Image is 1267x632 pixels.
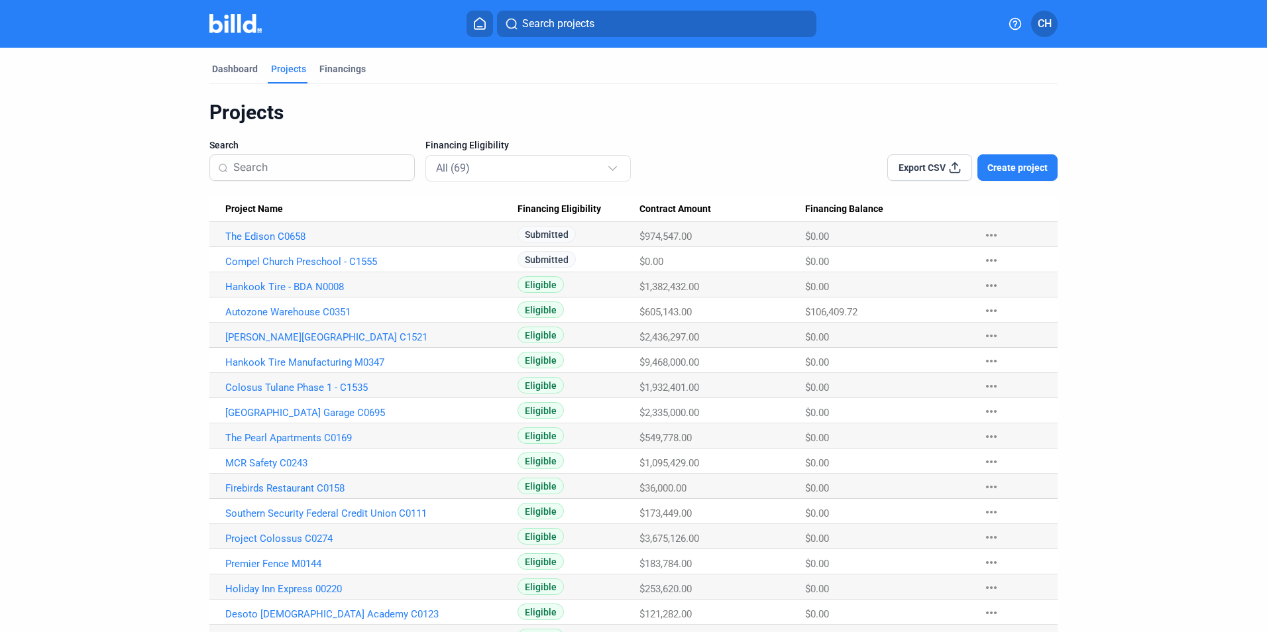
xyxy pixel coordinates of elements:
[639,203,805,215] div: Contract Amount
[518,553,564,570] span: Eligible
[639,306,692,318] span: $605,143.00
[319,62,366,76] div: Financings
[233,154,406,182] input: Search
[209,138,239,152] span: Search
[639,256,663,268] span: $0.00
[805,482,829,494] span: $0.00
[225,203,283,215] span: Project Name
[225,608,518,620] a: Desoto [DEMOGRAPHIC_DATA] Academy C0123
[1031,11,1058,37] button: CH
[518,478,564,494] span: Eligible
[805,256,829,268] span: $0.00
[225,356,518,368] a: Hankook Tire Manufacturing M0347
[639,457,699,469] span: $1,095,429.00
[639,432,692,444] span: $549,778.00
[983,378,999,394] mat-icon: more_horiz
[225,256,518,268] a: Compel Church Preschool - C1555
[899,161,946,174] span: Export CSV
[639,533,699,545] span: $3,675,126.00
[225,306,518,318] a: Autozone Warehouse C0351
[225,231,518,242] a: The Edison C0658
[225,432,518,444] a: The Pearl Apartments C0169
[639,583,692,595] span: $253,620.00
[983,227,999,243] mat-icon: more_horiz
[639,558,692,570] span: $183,784.00
[518,377,564,394] span: Eligible
[225,558,518,570] a: Premier Fence M0144
[518,203,639,215] div: Financing Eligibility
[805,407,829,419] span: $0.00
[805,457,829,469] span: $0.00
[805,203,970,215] div: Financing Balance
[639,331,699,343] span: $2,436,297.00
[983,403,999,419] mat-icon: more_horiz
[225,457,518,469] a: MCR Safety C0243
[977,154,1058,181] button: Create project
[639,382,699,394] span: $1,932,401.00
[983,328,999,344] mat-icon: more_horiz
[518,276,564,293] span: Eligible
[805,608,829,620] span: $0.00
[987,161,1048,174] span: Create project
[805,203,883,215] span: Financing Balance
[225,382,518,394] a: Colosus Tulane Phase 1 - C1535
[518,301,564,318] span: Eligible
[805,507,829,519] span: $0.00
[983,429,999,445] mat-icon: more_horiz
[983,278,999,293] mat-icon: more_horiz
[436,162,470,174] mat-select-trigger: All (69)
[225,583,518,595] a: Holiday Inn Express 00220
[209,14,262,33] img: Billd Company Logo
[983,252,999,268] mat-icon: more_horiz
[983,479,999,495] mat-icon: more_horiz
[518,402,564,419] span: Eligible
[805,583,829,595] span: $0.00
[225,281,518,293] a: Hankook Tire - BDA N0008
[518,352,564,368] span: Eligible
[209,100,1058,125] div: Projects
[639,356,699,368] span: $9,468,000.00
[805,356,829,368] span: $0.00
[225,482,518,494] a: Firebirds Restaurant C0158
[518,427,564,444] span: Eligible
[983,554,999,570] mat-icon: more_horiz
[639,608,692,620] span: $121,282.00
[983,504,999,520] mat-icon: more_horiz
[639,231,692,242] span: $974,547.00
[639,507,692,519] span: $173,449.00
[225,331,518,343] a: [PERSON_NAME][GEOGRAPHIC_DATA] C1521
[518,604,564,620] span: Eligible
[805,306,857,318] span: $106,409.72
[805,558,829,570] span: $0.00
[805,331,829,343] span: $0.00
[225,407,518,419] a: [GEOGRAPHIC_DATA] Garage C0695
[1038,16,1052,32] span: CH
[805,533,829,545] span: $0.00
[522,16,594,32] span: Search projects
[518,503,564,519] span: Eligible
[518,251,576,268] span: Submitted
[887,154,972,181] button: Export CSV
[225,533,518,545] a: Project Colossus C0274
[212,62,258,76] div: Dashboard
[805,432,829,444] span: $0.00
[805,382,829,394] span: $0.00
[518,226,576,242] span: Submitted
[639,407,699,419] span: $2,335,000.00
[497,11,816,37] button: Search projects
[225,203,518,215] div: Project Name
[805,281,829,293] span: $0.00
[983,454,999,470] mat-icon: more_horiz
[983,605,999,621] mat-icon: more_horiz
[983,353,999,369] mat-icon: more_horiz
[983,580,999,596] mat-icon: more_horiz
[425,138,509,152] span: Financing Eligibility
[518,528,564,545] span: Eligible
[639,482,687,494] span: $36,000.00
[271,62,306,76] div: Projects
[518,327,564,343] span: Eligible
[639,281,699,293] span: $1,382,432.00
[805,231,829,242] span: $0.00
[225,507,518,519] a: Southern Security Federal Credit Union C0111
[983,529,999,545] mat-icon: more_horiz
